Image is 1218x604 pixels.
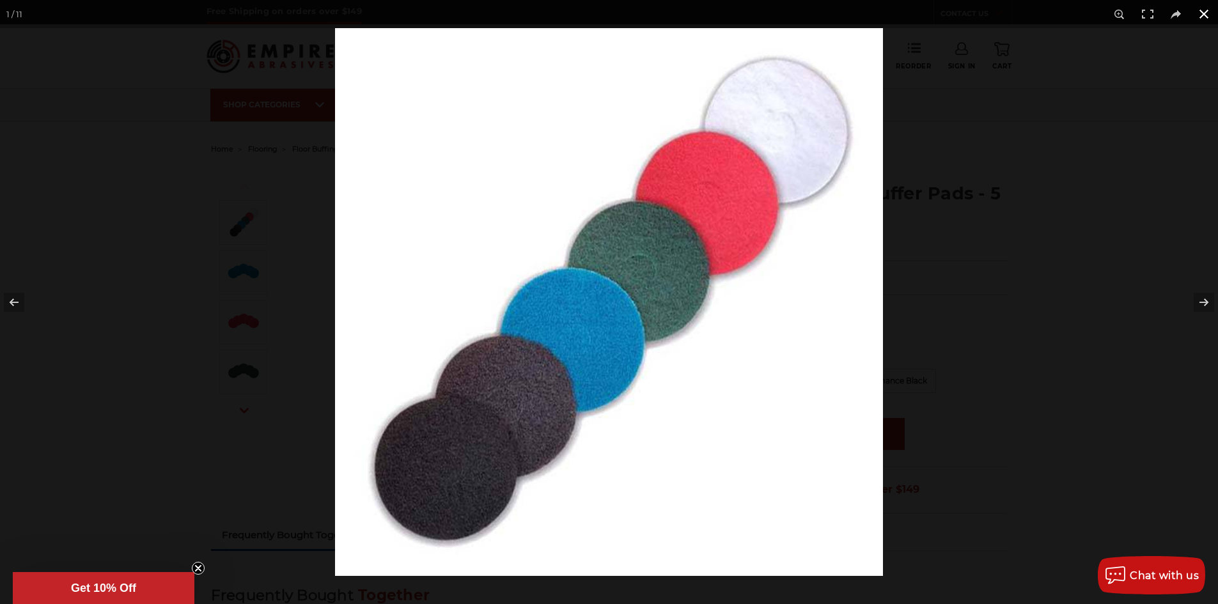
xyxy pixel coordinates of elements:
button: Chat with us [1098,556,1205,594]
div: Get 10% OffClose teaser [13,572,194,604]
img: Floor_Maintenance_Pads__70433.1570196635.jpg [335,28,883,576]
span: Get 10% Off [71,582,136,594]
button: Next (arrow right) [1173,270,1218,334]
button: Close teaser [192,562,205,575]
span: Chat with us [1130,569,1199,582]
